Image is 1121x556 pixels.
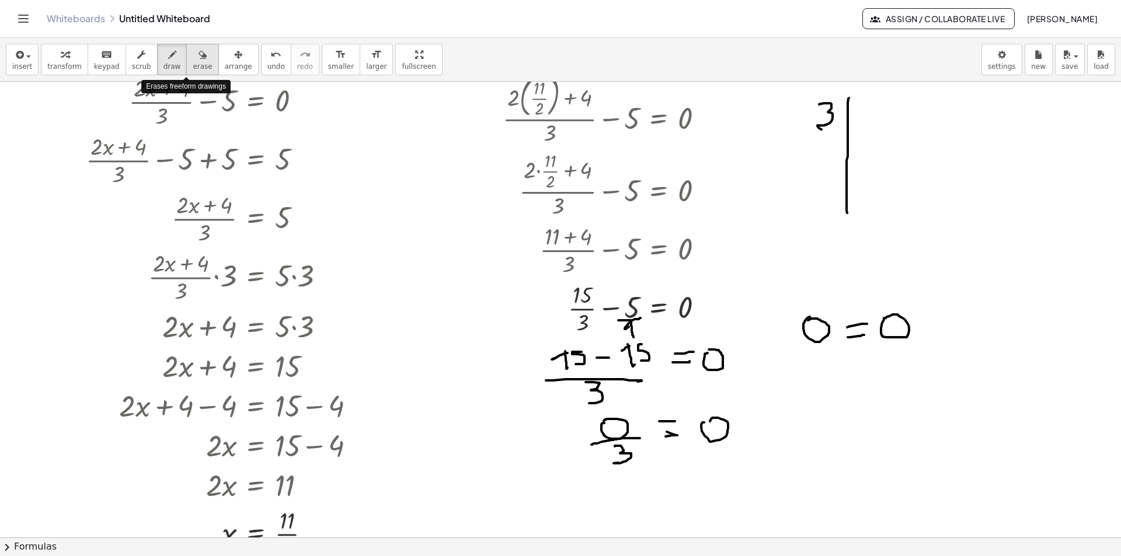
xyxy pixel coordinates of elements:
[186,44,218,75] button: erase
[218,44,259,75] button: arrange
[328,62,354,71] span: smaller
[371,48,382,62] i: format_size
[1055,44,1085,75] button: save
[988,62,1016,71] span: settings
[41,44,88,75] button: transform
[225,62,252,71] span: arrange
[88,44,126,75] button: keyboardkeypad
[322,44,360,75] button: format_sizesmaller
[291,44,319,75] button: redoredo
[395,44,442,75] button: fullscreen
[872,13,1005,24] span: Assign / Collaborate Live
[1087,44,1115,75] button: load
[1017,8,1107,29] button: [PERSON_NAME]
[6,44,39,75] button: insert
[1031,62,1046,71] span: new
[297,62,313,71] span: redo
[157,44,187,75] button: draw
[14,9,33,28] button: Toggle navigation
[261,44,291,75] button: undoundo
[101,48,112,62] i: keyboard
[335,48,346,62] i: format_size
[862,8,1015,29] button: Assign / Collaborate Live
[1094,62,1109,71] span: load
[1061,62,1078,71] span: save
[141,80,231,93] div: Erases freeform drawings
[47,62,82,71] span: transform
[94,62,120,71] span: keypad
[402,62,436,71] span: fullscreen
[1026,13,1098,24] span: [PERSON_NAME]
[163,62,181,71] span: draw
[193,62,212,71] span: erase
[360,44,393,75] button: format_sizelarger
[47,13,105,25] a: Whiteboards
[132,62,151,71] span: scrub
[126,44,158,75] button: scrub
[12,62,32,71] span: insert
[300,48,311,62] i: redo
[366,62,387,71] span: larger
[270,48,281,62] i: undo
[267,62,285,71] span: undo
[1025,44,1053,75] button: new
[981,44,1022,75] button: settings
